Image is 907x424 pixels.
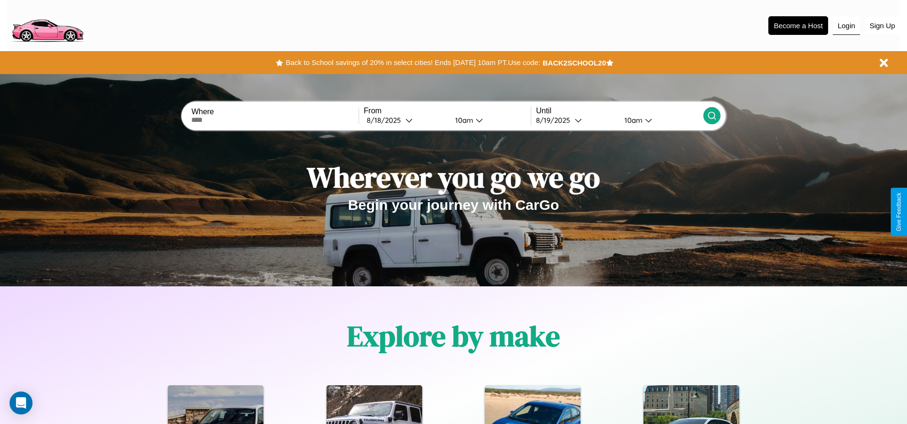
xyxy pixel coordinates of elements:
button: 10am [617,115,703,125]
button: 8/18/2025 [364,115,448,125]
button: Login [833,17,860,35]
div: 8 / 19 / 2025 [536,116,575,125]
button: Become a Host [768,16,828,35]
label: Where [191,108,358,116]
div: 10am [450,116,476,125]
div: 8 / 18 / 2025 [367,116,405,125]
label: From [364,107,531,115]
div: Give Feedback [896,193,902,231]
button: 10am [448,115,531,125]
button: Sign Up [865,17,900,34]
div: Open Intercom Messenger [10,391,33,414]
b: BACK2SCHOOL20 [543,59,606,67]
div: 10am [620,116,645,125]
label: Until [536,107,703,115]
h1: Explore by make [347,316,560,356]
button: Back to School savings of 20% in select cities! Ends [DATE] 10am PT.Use code: [283,56,542,69]
img: logo [7,5,87,44]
